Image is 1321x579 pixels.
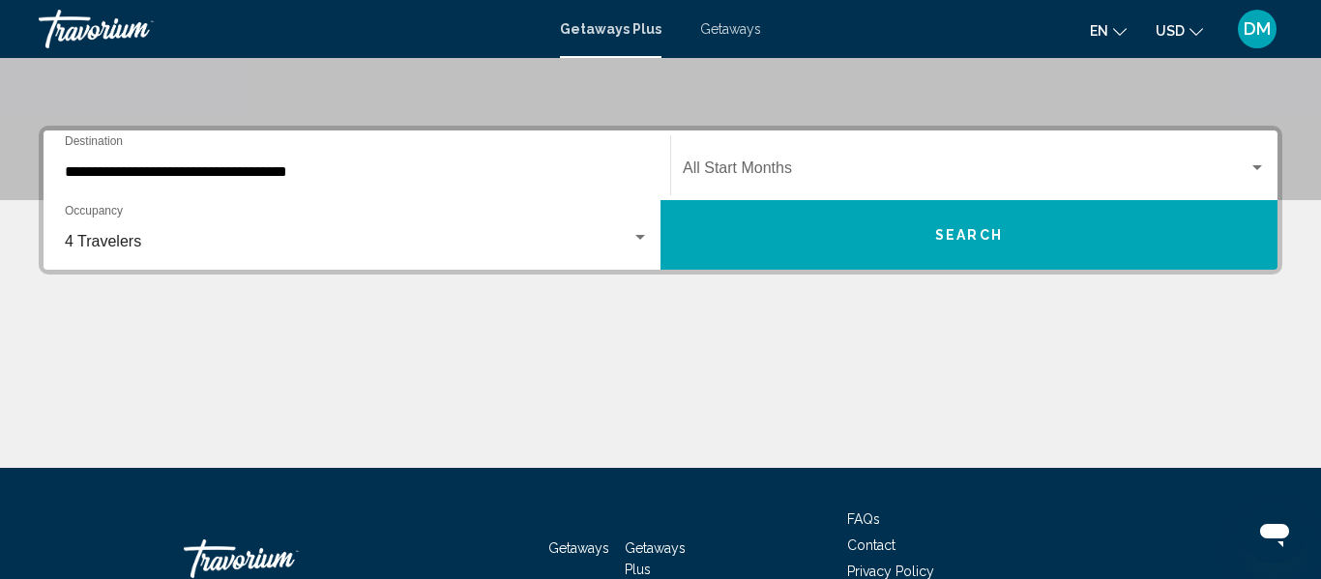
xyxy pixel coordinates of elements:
a: FAQs [847,511,880,527]
button: Change currency [1156,16,1203,44]
button: Search [660,200,1277,270]
div: Search widget [44,130,1277,270]
a: Contact [847,537,895,553]
a: Getaways Plus [560,21,661,37]
span: 4 Travelers [65,233,141,249]
a: Getaways Plus [625,540,686,577]
iframe: Button to launch messaging window [1244,502,1306,564]
a: Privacy Policy [847,564,934,579]
span: DM [1244,19,1271,39]
span: Search [935,228,1003,244]
a: Travorium [39,10,541,48]
span: en [1090,23,1108,39]
button: User Menu [1232,9,1282,49]
span: USD [1156,23,1185,39]
button: Change language [1090,16,1127,44]
a: Getaways [700,21,761,37]
a: Getaways [548,540,609,556]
